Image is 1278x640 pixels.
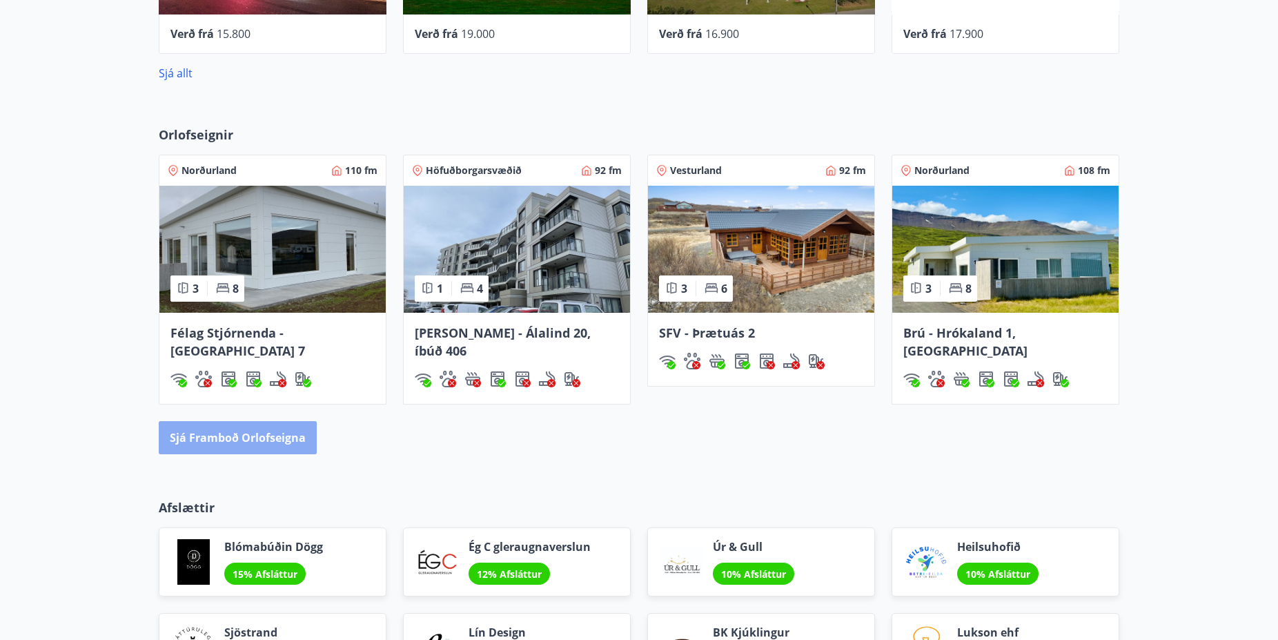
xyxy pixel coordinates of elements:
span: 8 [233,281,239,296]
img: pxcaIm5dSOV3FS4whs1soiYWTwFQvksT25a9J10C.svg [684,353,700,369]
span: Heilsuhofið [957,539,1039,554]
p: Afslættir [159,498,1119,516]
div: Þurrkari [758,353,775,369]
img: QNIUl6Cv9L9rHgMXwuzGLuiJOj7RKqxk9mBFPqjq.svg [1028,371,1044,387]
span: 6 [721,281,727,296]
img: nH7E6Gw2rvWFb8XaSdRp44dhkQaj4PJkOoRYItBQ.svg [808,353,825,369]
img: h89QDIuHlAdpqTriuIvuEWkTH976fOgBEOOeu1mi.svg [464,371,481,387]
span: BK Kjúklingur [713,625,794,640]
a: Sjá allt [159,66,193,81]
div: Heitur pottur [464,371,481,387]
div: Hleðslustöð fyrir rafbíla [564,371,580,387]
span: 16.900 [705,26,739,41]
span: 10% Afsláttur [965,568,1030,581]
div: Þráðlaust net [903,371,920,387]
span: Brú - Hrókaland 1, [GEOGRAPHIC_DATA] [903,324,1028,359]
span: Blómabúðin Dögg [224,539,323,554]
img: nH7E6Gw2rvWFb8XaSdRp44dhkQaj4PJkOoRYItBQ.svg [295,371,311,387]
span: 92 fm [595,164,622,177]
img: hddCLTAnxqFUMr1fxmbGG8zWilo2syolR0f9UjPn.svg [758,353,775,369]
span: Ég C gleraugnaverslun [469,539,591,554]
span: 110 fm [345,164,377,177]
div: Hleðslustöð fyrir rafbíla [808,353,825,369]
img: Dl16BY4EX9PAW649lg1C3oBuIaAsR6QVDQBO2cTm.svg [978,371,994,387]
span: Verð frá [170,26,214,41]
img: QNIUl6Cv9L9rHgMXwuzGLuiJOj7RKqxk9mBFPqjq.svg [783,353,800,369]
span: 8 [965,281,972,296]
img: Dl16BY4EX9PAW649lg1C3oBuIaAsR6QVDQBO2cTm.svg [220,371,237,387]
img: h89QDIuHlAdpqTriuIvuEWkTH976fOgBEOOeu1mi.svg [953,371,970,387]
span: Verð frá [415,26,458,41]
div: Gæludýr [928,371,945,387]
span: 19.000 [461,26,495,41]
div: Þurrkari [1003,371,1019,387]
span: Verð frá [659,26,702,41]
img: Dl16BY4EX9PAW649lg1C3oBuIaAsR6QVDQBO2cTm.svg [489,371,506,387]
img: pxcaIm5dSOV3FS4whs1soiYWTwFQvksT25a9J10C.svg [195,371,212,387]
span: Sjöstrand [224,625,306,640]
img: HJRyFFsYp6qjeUYhR4dAD8CaCEsnIFYZ05miwXoh.svg [415,371,431,387]
div: Þvottavél [220,371,237,387]
img: QNIUl6Cv9L9rHgMXwuzGLuiJOj7RKqxk9mBFPqjq.svg [539,371,556,387]
div: Reykingar / Vape [270,371,286,387]
img: Paella dish [404,186,630,313]
span: Orlofseignir [159,126,233,144]
span: [PERSON_NAME] - Álalind 20, íbúð 406 [415,324,591,359]
span: 12% Afsláttur [477,568,542,581]
img: QNIUl6Cv9L9rHgMXwuzGLuiJOj7RKqxk9mBFPqjq.svg [270,371,286,387]
span: 1 [437,281,443,296]
span: 108 fm [1078,164,1110,177]
div: Þvottavél [978,371,994,387]
div: Reykingar / Vape [1028,371,1044,387]
div: Heitur pottur [709,353,725,369]
div: Hleðslustöð fyrir rafbíla [1052,371,1069,387]
span: Verð frá [903,26,947,41]
span: 17.900 [950,26,983,41]
span: Norðurland [914,164,970,177]
span: Félag Stjórnenda - [GEOGRAPHIC_DATA] 7 [170,324,305,359]
button: Sjá framboð orlofseigna [159,421,317,454]
img: HJRyFFsYp6qjeUYhR4dAD8CaCEsnIFYZ05miwXoh.svg [903,371,920,387]
img: pxcaIm5dSOV3FS4whs1soiYWTwFQvksT25a9J10C.svg [440,371,456,387]
img: HJRyFFsYp6qjeUYhR4dAD8CaCEsnIFYZ05miwXoh.svg [659,353,676,369]
span: 3 [193,281,199,296]
span: 3 [681,281,687,296]
img: Paella dish [648,186,874,313]
span: 92 fm [839,164,866,177]
span: Norðurland [181,164,237,177]
span: Lukson ehf [957,625,1039,640]
img: pxcaIm5dSOV3FS4whs1soiYWTwFQvksT25a9J10C.svg [928,371,945,387]
img: Paella dish [159,186,386,313]
div: Reykingar / Vape [783,353,800,369]
img: hddCLTAnxqFUMr1fxmbGG8zWilo2syolR0f9UjPn.svg [245,371,262,387]
span: SFV - Þrætuás 2 [659,324,755,341]
span: Vesturland [670,164,722,177]
span: Höfuðborgarsvæðið [426,164,522,177]
span: Lín Design [469,625,550,640]
img: nH7E6Gw2rvWFb8XaSdRp44dhkQaj4PJkOoRYItBQ.svg [1052,371,1069,387]
span: 3 [925,281,932,296]
div: Þurrkari [514,371,531,387]
div: Gæludýr [440,371,456,387]
div: Þvottavél [734,353,750,369]
div: Hleðslustöð fyrir rafbíla [295,371,311,387]
span: 4 [477,281,483,296]
span: 10% Afsláttur [721,568,786,581]
img: HJRyFFsYp6qjeUYhR4dAD8CaCEsnIFYZ05miwXoh.svg [170,371,187,387]
div: Reykingar / Vape [539,371,556,387]
div: Heitur pottur [953,371,970,387]
div: Þráðlaust net [170,371,187,387]
img: nH7E6Gw2rvWFb8XaSdRp44dhkQaj4PJkOoRYItBQ.svg [564,371,580,387]
span: Úr & Gull [713,539,794,554]
div: Þurrkari [245,371,262,387]
img: Paella dish [892,186,1119,313]
div: Þráðlaust net [659,353,676,369]
div: Þráðlaust net [415,371,431,387]
img: hddCLTAnxqFUMr1fxmbGG8zWilo2syolR0f9UjPn.svg [1003,371,1019,387]
div: Þvottavél [489,371,506,387]
div: Gæludýr [684,353,700,369]
img: h89QDIuHlAdpqTriuIvuEWkTH976fOgBEOOeu1mi.svg [709,353,725,369]
span: 15% Afsláttur [233,568,297,581]
div: Gæludýr [195,371,212,387]
img: Dl16BY4EX9PAW649lg1C3oBuIaAsR6QVDQBO2cTm.svg [734,353,750,369]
